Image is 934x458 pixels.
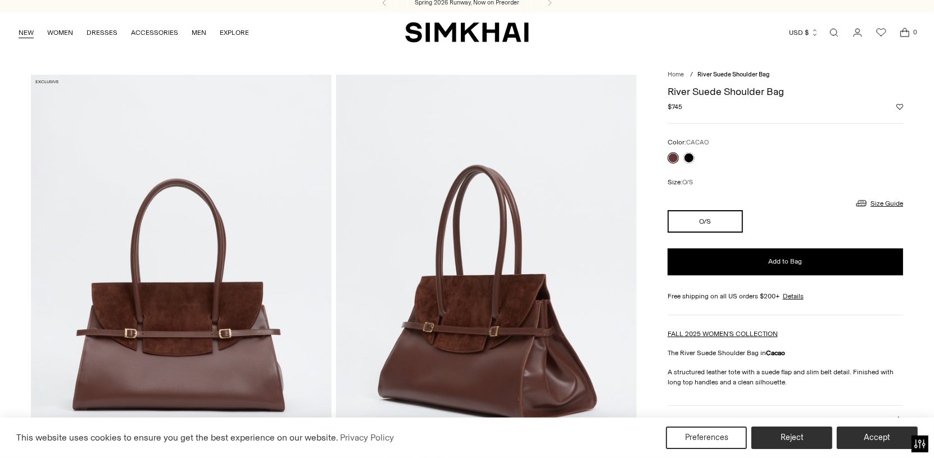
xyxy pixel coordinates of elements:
strong: Cacao [766,349,785,357]
a: FALL 2025 WOMEN'S COLLECTION [668,330,778,338]
button: USD $ [789,20,819,45]
a: WOMEN [47,20,73,45]
span: O/S [682,179,693,186]
label: Color: [668,137,709,148]
a: Open cart modal [894,21,916,44]
a: NEW [19,20,34,45]
a: Wishlist [870,21,892,44]
div: Free shipping on all US orders $200+ [668,291,903,301]
a: ACCESSORIES [131,20,178,45]
a: Home [668,71,684,78]
p: The River Suede Shoulder Bag in [668,348,903,358]
span: Add to Bag [769,257,802,266]
h1: River Suede Shoulder Bag [668,87,903,97]
button: Reject [751,427,832,449]
button: Add to Wishlist [896,103,903,110]
nav: breadcrumbs [668,70,903,80]
button: Accept [837,427,918,449]
a: Go to the account page [846,21,869,44]
p: A structured leather tote with a suede flap and slim belt detail. Finished with long top handles ... [668,367,903,387]
a: MEN [192,20,206,45]
button: More Details [668,406,903,434]
a: EXPLORE [220,20,249,45]
a: Details [783,291,804,301]
button: O/S [668,210,743,233]
button: Add to Bag [668,248,903,275]
a: Privacy Policy (opens in a new tab) [338,429,396,446]
a: Size Guide [855,196,903,210]
a: Open search modal [823,21,845,44]
div: / [690,70,693,80]
button: Preferences [666,427,747,449]
span: $745 [668,102,682,112]
span: 0 [910,27,921,37]
a: DRESSES [87,20,117,45]
label: Size: [668,177,693,188]
span: CACAO [686,139,709,146]
span: This website uses cookies to ensure you get the best experience on our website. [16,432,338,443]
h3: More Details [668,416,703,424]
span: River Suede Shoulder Bag [697,71,769,78]
a: SIMKHAI [405,21,529,43]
